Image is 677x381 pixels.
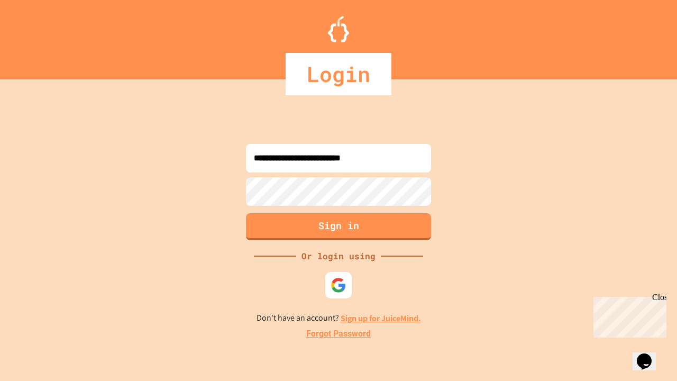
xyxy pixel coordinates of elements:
[331,277,346,293] img: google-icon.svg
[4,4,73,67] div: Chat with us now!Close
[633,339,666,370] iframe: chat widget
[306,328,371,340] a: Forgot Password
[589,293,666,338] iframe: chat widget
[246,213,431,240] button: Sign in
[257,312,421,325] p: Don't have an account?
[341,313,421,324] a: Sign up for JuiceMind.
[286,53,391,95] div: Login
[328,16,349,42] img: Logo.svg
[296,250,381,262] div: Or login using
